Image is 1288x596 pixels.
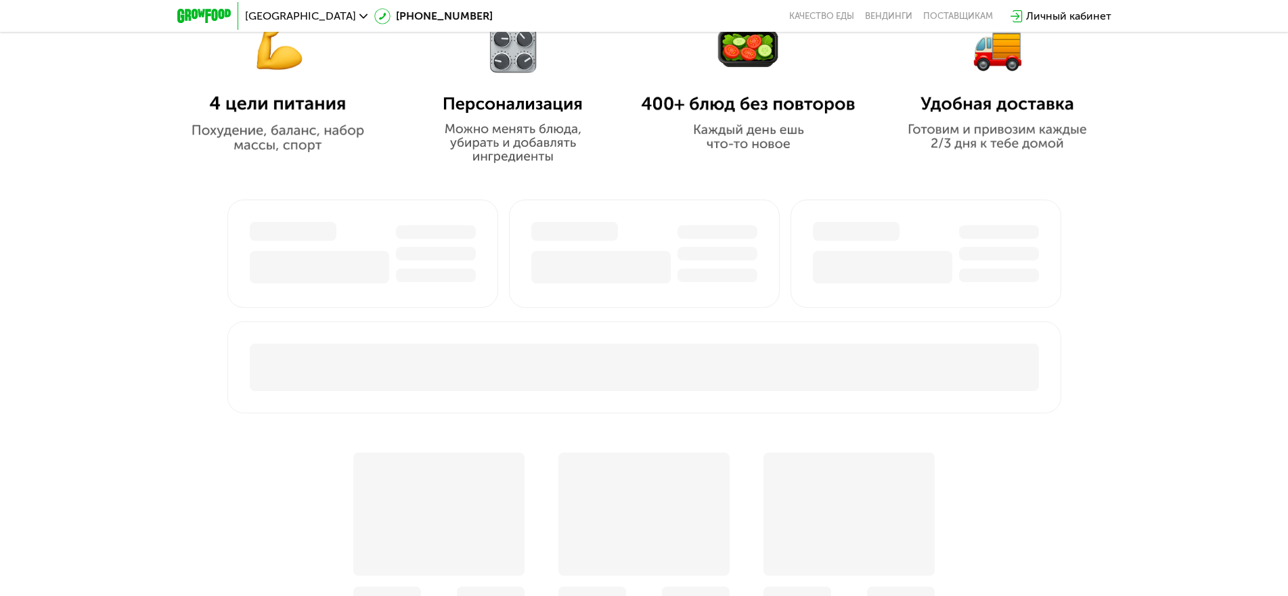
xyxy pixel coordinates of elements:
a: Качество еды [789,11,854,22]
div: Личный кабинет [1026,8,1111,24]
span: [GEOGRAPHIC_DATA] [245,11,356,22]
a: [PHONE_NUMBER] [374,8,493,24]
a: Вендинги [865,11,912,22]
div: поставщикам [923,11,993,22]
